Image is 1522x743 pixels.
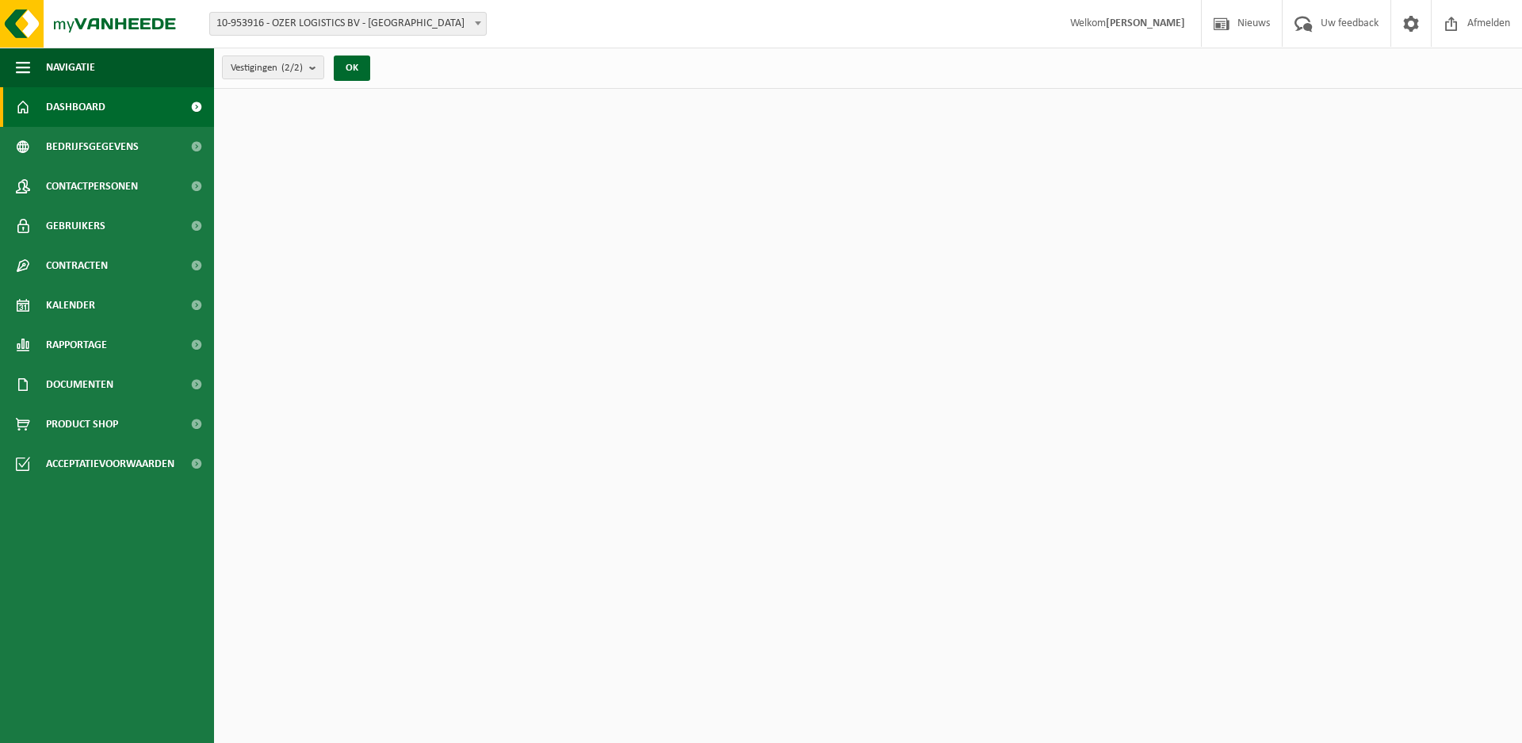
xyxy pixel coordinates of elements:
span: Documenten [46,365,113,404]
span: 10-953916 - OZER LOGISTICS BV - ROTTERDAM [209,12,487,36]
span: Kalender [46,285,95,325]
button: OK [334,56,370,81]
span: Navigatie [46,48,95,87]
span: Vestigingen [231,56,303,80]
strong: [PERSON_NAME] [1106,17,1185,29]
span: 10-953916 - OZER LOGISTICS BV - ROTTERDAM [210,13,486,35]
span: Product Shop [46,404,118,444]
span: Acceptatievoorwaarden [46,444,174,484]
span: Contactpersonen [46,167,138,206]
span: Rapportage [46,325,107,365]
span: Gebruikers [46,206,105,246]
span: Bedrijfsgegevens [46,127,139,167]
span: Contracten [46,246,108,285]
count: (2/2) [281,63,303,73]
span: Dashboard [46,87,105,127]
button: Vestigingen(2/2) [222,56,324,79]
